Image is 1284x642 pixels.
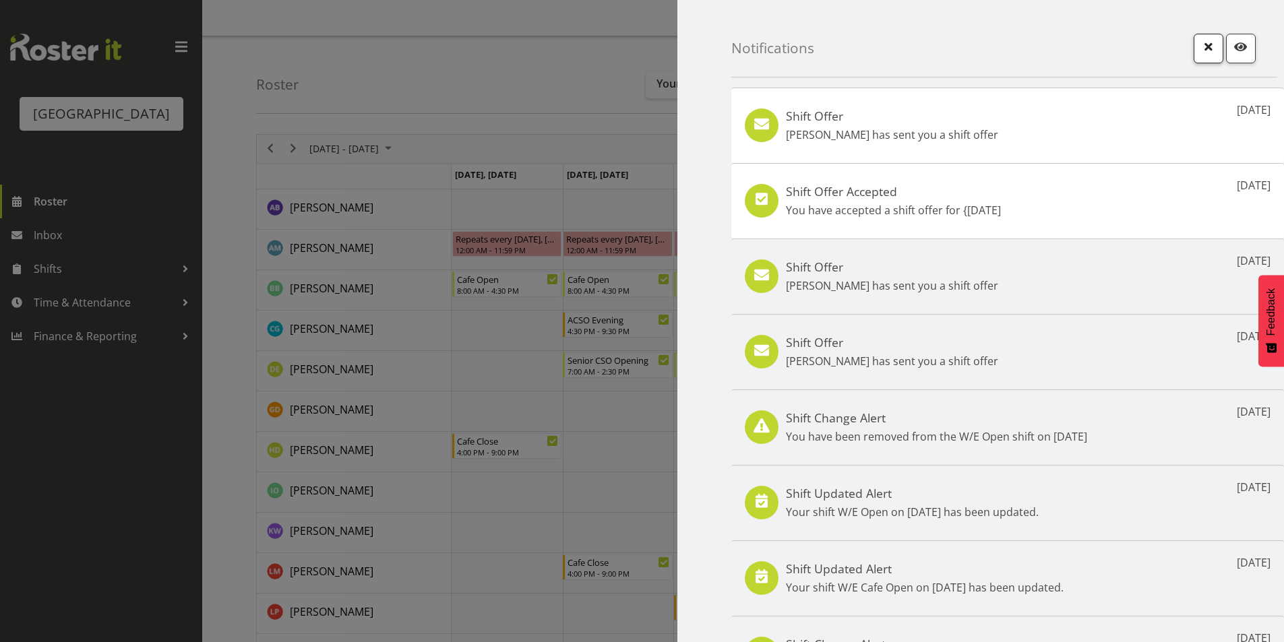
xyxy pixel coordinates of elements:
[786,486,1039,501] h5: Shift Updated Alert
[786,108,998,123] h5: Shift Offer
[1237,177,1271,193] p: [DATE]
[1237,479,1271,495] p: [DATE]
[786,504,1039,520] p: Your shift W/E Open on [DATE] has been updated.
[1194,34,1223,63] button: Close
[786,259,998,274] h5: Shift Offer
[786,278,998,294] p: [PERSON_NAME] has sent you a shift offer
[786,127,998,143] p: [PERSON_NAME] has sent you a shift offer
[1237,102,1271,118] p: [DATE]
[786,428,1087,445] p: You have been removed from the W/E Open shift on [DATE]
[1237,554,1271,571] p: [DATE]
[731,40,814,56] h4: Notifications
[1226,34,1256,63] button: Mark as read
[1237,328,1271,344] p: [DATE]
[786,410,1087,425] h5: Shift Change Alert
[1237,253,1271,269] p: [DATE]
[786,335,998,350] h5: Shift Offer
[1265,288,1277,335] span: Feedback
[1258,275,1284,366] button: Feedback - Show survey
[786,561,1064,576] h5: Shift Updated Alert
[786,353,998,369] p: [PERSON_NAME] has sent you a shift offer
[786,579,1064,596] p: Your shift W/E Cafe Open on [DATE] has been updated.
[1237,404,1271,420] p: [DATE]
[786,184,1001,199] h5: Shift Offer Accepted
[786,202,1001,218] p: You have accepted a shift offer for {[DATE]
